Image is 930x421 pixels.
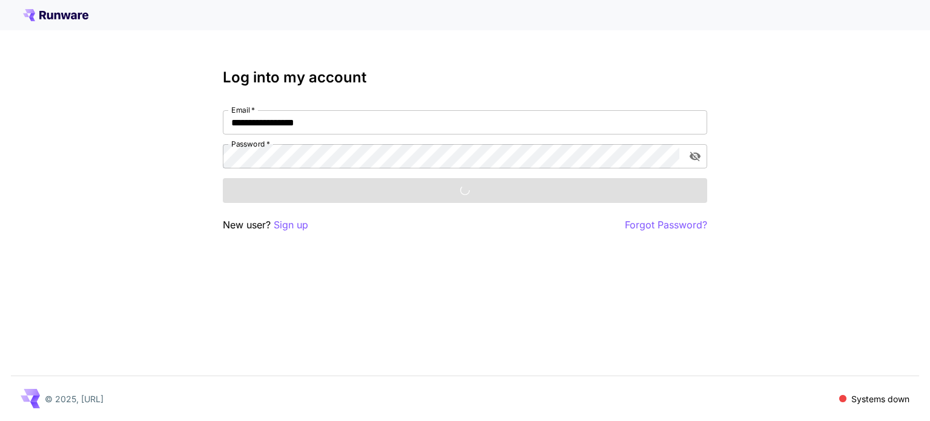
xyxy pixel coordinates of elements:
[231,139,270,149] label: Password
[274,217,308,233] button: Sign up
[684,145,706,167] button: toggle password visibility
[45,393,104,405] p: © 2025, [URL]
[851,393,909,405] p: Systems down
[231,105,255,115] label: Email
[625,217,707,233] button: Forgot Password?
[223,69,707,86] h3: Log into my account
[223,217,308,233] p: New user?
